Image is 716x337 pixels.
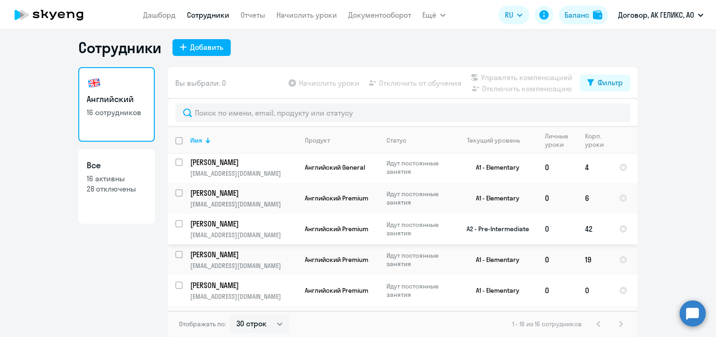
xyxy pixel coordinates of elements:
[505,9,513,21] span: RU
[190,219,297,229] a: [PERSON_NAME]
[190,136,297,144] div: Имя
[559,6,608,24] button: Балансbalance
[190,188,297,198] a: [PERSON_NAME]
[190,280,297,290] a: [PERSON_NAME]
[187,10,229,20] a: Сотрудники
[512,320,582,328] span: 1 - 16 из 16 сотрудников
[190,188,296,198] p: [PERSON_NAME]
[578,244,612,275] td: 19
[585,132,611,149] div: Корп. уроки
[593,10,602,20] img: balance
[190,157,296,167] p: [PERSON_NAME]
[537,244,578,275] td: 0
[578,183,612,213] td: 6
[87,107,146,117] p: 16 сотрудников
[190,249,297,260] a: [PERSON_NAME]
[78,149,155,224] a: Все16 активны28 отключены
[87,93,146,105] h3: Английский
[565,9,589,21] div: Баланс
[451,213,537,244] td: A2 - Pre-Intermediate
[305,163,365,172] span: Английский General
[190,231,297,239] p: [EMAIL_ADDRESS][DOMAIN_NAME]
[190,136,202,144] div: Имя
[276,10,337,20] a: Начислить уроки
[386,159,450,176] p: Идут постоянные занятия
[305,194,368,202] span: Английский Premium
[305,136,330,144] div: Продукт
[190,169,297,178] p: [EMAIL_ADDRESS][DOMAIN_NAME]
[598,77,623,88] div: Фильтр
[179,320,226,328] span: Отображать по:
[87,159,146,172] h3: Все
[305,286,368,295] span: Английский Premium
[190,41,223,53] div: Добавить
[190,157,297,167] a: [PERSON_NAME]
[537,275,578,306] td: 0
[618,9,694,21] p: Договор, АК ГЕЛИКС, АО
[87,184,146,194] p: 28 отключены
[578,152,612,183] td: 4
[467,136,520,144] div: Текущий уровень
[537,183,578,213] td: 0
[175,103,630,122] input: Поиск по имени, email, продукту или статусу
[190,249,296,260] p: [PERSON_NAME]
[498,6,529,24] button: RU
[451,306,537,337] td: A1 - Elementary
[386,220,450,237] p: Идут постоянные занятия
[422,9,436,21] span: Ещё
[348,10,411,20] a: Документооборот
[190,219,296,229] p: [PERSON_NAME]
[451,275,537,306] td: A1 - Elementary
[386,136,406,144] div: Статус
[190,200,297,208] p: [EMAIL_ADDRESS][DOMAIN_NAME]
[305,225,368,233] span: Английский Premium
[87,173,146,184] p: 16 активны
[190,280,296,290] p: [PERSON_NAME]
[578,275,612,306] td: 0
[241,10,265,20] a: Отчеты
[143,10,176,20] a: Дашборд
[87,76,102,90] img: english
[78,38,161,57] h1: Сотрудники
[451,244,537,275] td: A1 - Elementary
[386,190,450,206] p: Идут постоянные занятия
[175,77,226,89] span: Вы выбрали: 0
[305,255,368,264] span: Английский Premium
[451,183,537,213] td: A1 - Elementary
[386,282,450,299] p: Идут постоянные занятия
[422,6,446,24] button: Ещё
[172,39,231,56] button: Добавить
[578,213,612,244] td: 42
[580,75,630,91] button: Фильтр
[386,251,450,268] p: Идут постоянные занятия
[613,4,708,26] button: Договор, АК ГЕЛИКС, АО
[458,136,537,144] div: Текущий уровень
[78,67,155,142] a: Английский16 сотрудников
[451,152,537,183] td: A1 - Elementary
[537,213,578,244] td: 0
[190,261,297,270] p: [EMAIL_ADDRESS][DOMAIN_NAME]
[578,306,612,337] td: 11
[190,292,297,301] p: [EMAIL_ADDRESS][DOMAIN_NAME]
[537,152,578,183] td: 0
[537,306,578,337] td: 0
[545,132,577,149] div: Личные уроки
